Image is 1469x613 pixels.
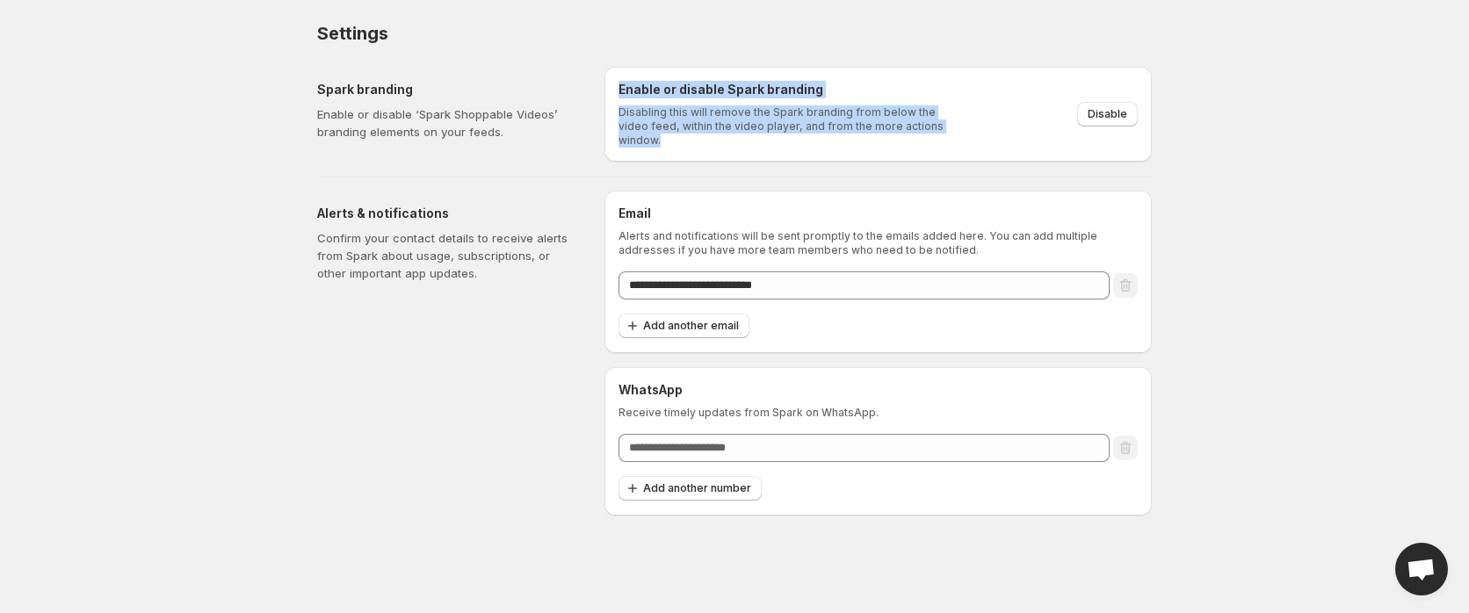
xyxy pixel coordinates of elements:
p: Receive timely updates from Spark on WhatsApp. [619,406,1138,420]
span: Disable [1088,107,1127,121]
p: Confirm your contact details to receive alerts from Spark about usage, subscriptions, or other im... [317,229,576,282]
span: Settings [317,23,387,44]
h6: Email [619,205,1138,222]
span: Add another email [643,319,739,333]
div: Open chat [1395,543,1448,595]
h6: WhatsApp [619,381,1138,399]
p: Alerts and notifications will be sent promptly to the emails added here. You can add multiple add... [619,229,1138,257]
button: Add another email [619,314,749,338]
p: Enable or disable ‘Spark Shoppable Videos’ branding elements on your feeds. [317,105,576,141]
p: Disabling this will remove the Spark branding from below the video feed, within the video player,... [619,105,955,148]
button: Disable [1077,102,1138,126]
h5: Alerts & notifications [317,205,576,222]
h6: Enable or disable Spark branding [619,81,955,98]
h5: Spark branding [317,81,576,98]
button: Add another number [619,476,762,501]
span: Add another number [643,481,751,495]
